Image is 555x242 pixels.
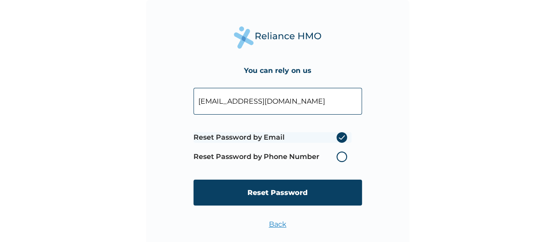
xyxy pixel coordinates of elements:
a: Back [269,220,286,228]
h4: You can rely on us [244,66,312,75]
img: Reliance Health's Logo [234,26,322,49]
label: Reset Password by Email [193,132,351,143]
span: Password reset method [193,128,351,166]
label: Reset Password by Phone Number [193,152,351,162]
input: Your Enrollee ID or Email Address [193,88,362,115]
input: Reset Password [193,180,362,206]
